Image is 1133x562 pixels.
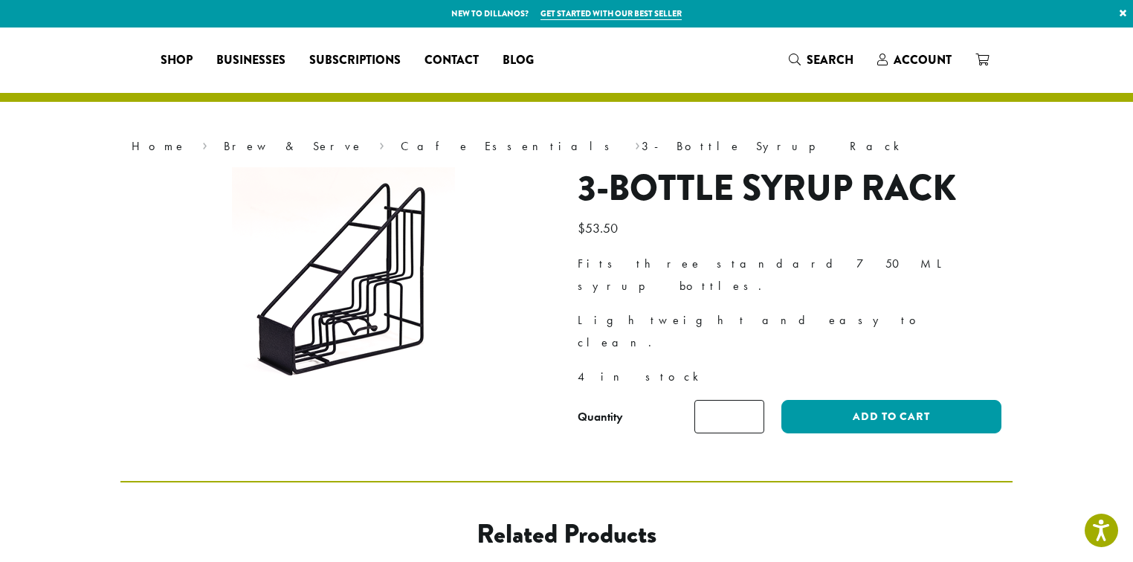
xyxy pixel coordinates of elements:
p: Fits three standard 750 ML syrup bottles. [578,253,1001,297]
button: Add to cart [781,400,1001,433]
a: Cafe Essentials [401,138,619,154]
span: Shop [161,51,193,70]
span: Subscriptions [309,51,401,70]
p: Lightweight and easy to clean. [578,309,1001,354]
span: › [379,132,384,155]
input: Product quantity [694,400,764,433]
h2: Related products [240,518,893,550]
a: Brew & Serve [224,138,364,154]
span: $ [578,219,585,236]
span: › [635,132,640,155]
img: 3-Bottle Syrup Rack [232,167,455,390]
span: Search [807,51,853,68]
span: Blog [503,51,534,70]
span: › [202,132,207,155]
span: Businesses [216,51,285,70]
span: Account [894,51,952,68]
bdi: 53.50 [578,219,622,236]
a: Home [132,138,187,154]
span: Contact [425,51,479,70]
h1: 3-Bottle Syrup Rack [578,167,1001,210]
nav: Breadcrumb [132,138,1001,155]
a: Search [777,48,865,72]
a: Get started with our best seller [540,7,682,20]
p: 4 in stock [578,366,1001,388]
a: Shop [149,48,204,72]
div: Quantity [578,408,623,426]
